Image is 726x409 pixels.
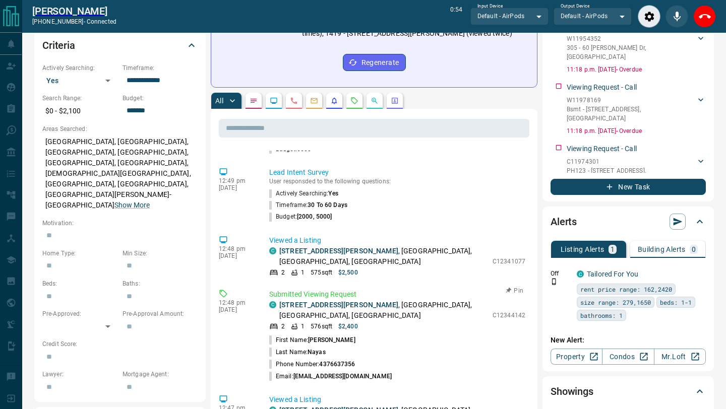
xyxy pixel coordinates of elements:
[279,300,488,321] p: , [GEOGRAPHIC_DATA], [GEOGRAPHIC_DATA], [GEOGRAPHIC_DATA]
[567,96,696,105] p: W11978169
[123,309,198,318] p: Pre-Approval Amount:
[580,297,651,307] span: size range: 279,1650
[219,184,254,191] p: [DATE]
[308,336,355,344] span: [PERSON_NAME]
[42,133,198,214] p: [GEOGRAPHIC_DATA], [GEOGRAPHIC_DATA], [GEOGRAPHIC_DATA], [GEOGRAPHIC_DATA], [GEOGRAPHIC_DATA], [G...
[477,3,503,10] label: Input Device
[577,270,584,278] div: condos.ca
[551,210,706,234] div: Alerts
[311,322,332,331] p: 576 sqft
[551,349,602,365] a: Property
[123,249,198,258] p: Min Size:
[567,82,637,93] p: Viewing Request - Call
[350,97,358,105] svg: Requests
[308,201,347,209] span: 30 to 60 days
[567,144,637,154] p: Viewing Request - Call
[338,268,358,277] p: $2,500
[567,157,696,166] p: C11974301
[279,301,398,309] a: [STREET_ADDRESS][PERSON_NAME]
[32,17,116,26] p: [PHONE_NUMBER] -
[611,246,615,253] p: 1
[371,97,379,105] svg: Opportunities
[301,322,305,331] p: 1
[308,349,326,356] span: Nayas
[269,167,525,178] p: Lead Intent Survey
[269,247,276,254] div: condos.ca
[42,309,117,318] p: Pre-Approved:
[123,94,198,103] p: Budget:
[42,73,117,89] div: Yes
[269,178,525,185] p: User responsded to the following questions:
[551,214,577,230] h2: Alerts
[219,245,254,252] p: 12:48 pm
[580,284,672,294] span: rent price range: 162,2420
[42,249,117,258] p: Home Type:
[450,5,462,28] p: 0:54
[551,278,558,285] svg: Push Notification Only
[391,97,399,105] svg: Agent Actions
[580,310,623,320] span: bathrooms: 1
[42,33,198,57] div: Criteria
[301,268,305,277] p: 1
[587,270,638,278] a: Tailored For You
[270,97,278,105] svg: Lead Browsing Activity
[42,103,117,119] p: $0 - $2,100
[470,8,549,25] div: Default - AirPods
[250,97,258,105] svg: Notes
[87,18,116,25] span: connected
[269,335,355,345] p: First Name:
[42,219,198,228] p: Motivation:
[567,65,706,74] p: 11:18 p.m. [DATE] - Overdue
[567,34,696,43] p: W11954352
[567,126,706,135] p: 11:18 p.m. [DATE] - Overdue
[554,8,632,25] div: Default - AirPods
[123,63,198,73] p: Timeframe:
[567,105,696,123] p: Bsmt - [STREET_ADDRESS] , [GEOGRAPHIC_DATA]
[319,361,355,368] span: 4376637356
[551,179,706,195] button: New Task
[567,155,706,186] div: C11974301PH123 - [STREET_ADDRESS],[GEOGRAPHIC_DATA]
[42,94,117,103] p: Search Range:
[551,269,571,278] p: Off
[328,190,338,197] span: Yes
[561,3,589,10] label: Output Device
[269,394,525,405] p: Viewed a Listing
[269,372,392,381] p: Email:
[493,257,525,266] p: C12341077
[219,252,254,259] p: [DATE]
[219,177,254,184] p: 12:49 pm
[32,5,116,17] a: [PERSON_NAME]
[42,370,117,379] p: Lawyer:
[219,306,254,313] p: [DATE]
[654,349,706,365] a: Mr.Loft
[42,63,117,73] p: Actively Searching:
[42,37,75,53] h2: Criteria
[293,373,392,380] span: [EMAIL_ADDRESS][DOMAIN_NAME]
[602,349,654,365] a: Condos
[567,32,706,63] div: W11954352305 - 60 [PERSON_NAME] Dr,[GEOGRAPHIC_DATA]
[42,124,198,133] p: Areas Searched:
[310,97,318,105] svg: Emails
[215,97,223,104] p: All
[338,322,358,331] p: $2,400
[500,286,529,295] button: Pin
[567,43,696,61] p: 305 - 60 [PERSON_NAME] Dr , [GEOGRAPHIC_DATA]
[330,97,338,105] svg: Listing Alerts
[343,54,406,71] button: Regenerate
[551,383,593,399] h2: Showings
[269,360,355,369] p: Phone Number:
[638,5,660,28] div: Audio Settings
[279,246,488,267] p: , [GEOGRAPHIC_DATA], [GEOGRAPHIC_DATA], [GEOGRAPHIC_DATA]
[281,268,285,277] p: 2
[638,246,686,253] p: Building Alerts
[123,279,198,288] p: Baths:
[693,5,716,28] div: End Call
[297,213,332,220] span: [2000, 5000]
[269,213,332,221] p: budget :
[279,247,398,255] a: [STREET_ADDRESS][PERSON_NAME]
[660,297,692,307] span: beds: 1-1
[567,166,696,184] p: PH123 - [STREET_ADDRESS] , [GEOGRAPHIC_DATA]
[551,379,706,403] div: Showings
[269,235,525,246] p: Viewed a Listing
